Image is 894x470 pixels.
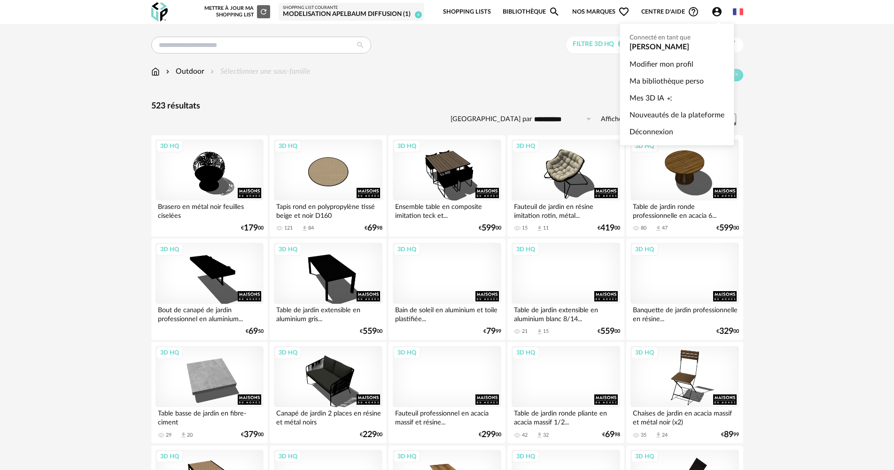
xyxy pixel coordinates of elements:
span: Download icon [536,328,543,335]
a: 3D HQ Table de jardin extensible en aluminium blanc 8/14... 21 Download icon 15 €55900 [507,239,624,340]
span: 329 [719,328,733,335]
span: Account Circle icon [711,6,727,17]
a: Nouveautés de la plateforme [630,107,724,123]
a: 3D HQ Fauteuil de jardin en résine imitation rotin, métal... 15 Download icon 11 €41900 [507,135,624,237]
span: Magnify icon [549,6,560,17]
span: 89 [724,431,733,438]
div: 20 [187,432,193,439]
div: 3D HQ [512,140,539,152]
div: 3D HQ [631,450,658,462]
div: 3D HQ [631,243,658,255]
img: fr [733,7,743,17]
a: 3D HQ Bain de soleil en aluminium et toile plastifiée... €7999 [389,239,505,340]
div: 3D HQ [274,243,302,255]
div: Table de jardin ronde professionnelle en acacia 6... [630,200,739,219]
div: € 98 [602,431,620,438]
div: € 00 [241,431,264,438]
a: 3D HQ Chaises de jardin en acacia massif et métal noir (x2) 35 Download icon 24 €8999 [626,342,743,443]
div: Ensemble table en composite imitation teck et... [393,200,501,219]
div: 32 [543,432,549,439]
div: € 00 [598,225,620,231]
div: 3D HQ [274,450,302,462]
div: 29 [166,432,171,439]
div: € 99 [721,431,739,438]
div: € 00 [598,328,620,335]
img: svg+xml;base64,PHN2ZyB3aWR0aD0iMTYiIGhlaWdodD0iMTYiIHZpZXdCb3g9IjAgMCAxNiAxNiIgZmlsbD0ibm9uZSIgeG... [164,66,171,77]
div: 3D HQ [274,140,302,152]
div: 3D HQ [393,347,420,359]
a: Ma bibliothèque perso [630,73,724,90]
span: Help Circle Outline icon [688,6,699,17]
div: 3D HQ [631,140,658,152]
span: 79 [486,328,496,335]
div: 21 [522,328,528,335]
div: 3D HQ [274,347,302,359]
span: Download icon [301,225,308,232]
img: svg+xml;base64,PHN2ZyB3aWR0aD0iMTYiIGhlaWdodD0iMTciIHZpZXdCb3g9IjAgMCAxNiAxNyIgZmlsbD0ibm9uZSIgeG... [151,66,160,77]
span: Refresh icon [259,9,268,14]
div: Mettre à jour ma Shopping List [202,5,270,18]
a: Mes 3D IACreation icon [630,90,724,107]
div: Chaises de jardin en acacia massif et métal noir (x2) [630,407,739,426]
div: 523 résultats [151,101,743,112]
a: Shopping Lists [443,1,491,23]
div: 3D HQ [393,140,420,152]
div: 15 [522,225,528,231]
a: Modifier mon profil [630,56,724,73]
span: 379 [244,431,258,438]
div: 47 [662,225,668,231]
span: Heart Outline icon [618,6,630,17]
a: 3D HQ Tapis rond en polypropylène tissé beige et noir D160 121 Download icon 84 €6998 [270,135,386,237]
div: 3D HQ [512,347,539,359]
div: Outdoor [164,66,204,77]
div: € 00 [716,225,739,231]
span: Download icon [536,431,543,439]
div: 3D HQ [156,140,183,152]
a: 3D HQ Table basse de jardin en fibre-ciment 29 Download icon 20 €37900 [151,342,268,443]
div: Shopping List courante [283,5,420,11]
span: 599 [482,225,496,231]
div: Bain de soleil en aluminium et toile plastifiée... [393,304,501,323]
span: Download icon [536,225,543,232]
div: € 99 [483,328,501,335]
span: Creation icon [667,90,672,107]
span: 69 [367,225,377,231]
div: 80 [641,225,646,231]
span: 419 [600,225,614,231]
span: Centre d'aideHelp Circle Outline icon [641,6,699,17]
div: 3D HQ [393,243,420,255]
div: 3D HQ [631,347,658,359]
div: Bout de canapé de jardin professionnel en aluminium... [155,304,264,323]
div: 84 [308,225,314,231]
div: Tapis rond en polypropylène tissé beige et noir D160 [274,200,382,219]
div: 15 [543,328,549,335]
div: € 00 [479,431,501,438]
div: € 00 [241,225,264,231]
span: Account Circle icon [711,6,723,17]
span: 599 [719,225,733,231]
div: € 00 [479,225,501,231]
span: 4 [415,11,422,18]
a: Shopping List courante modelisation apelbaum diffusion (1) 4 [283,5,420,19]
span: Filtre 3D HQ [573,41,614,47]
div: 42 [522,432,528,439]
div: Banquette de jardin professionnelle en résine... [630,304,739,323]
span: 69 [249,328,258,335]
a: 3D HQ Table de jardin ronde pliante en acacia massif 1/2... 42 Download icon 32 €6998 [507,342,624,443]
a: 3D HQ Banquette de jardin professionnelle en résine... €32900 [626,239,743,340]
a: BibliothèqueMagnify icon [503,1,560,23]
div: € 98 [365,225,382,231]
span: Download icon [655,431,662,439]
div: 24 [662,432,668,439]
a: 3D HQ Table de jardin ronde professionnelle en acacia 6... 80 Download icon 47 €59900 [626,135,743,237]
div: 3D HQ [512,243,539,255]
span: Download icon [180,431,187,439]
div: Table de jardin extensible en aluminium gris... [274,304,382,323]
div: € 50 [246,328,264,335]
a: 3D HQ Brasero en métal noir feuilles ciselées €17900 [151,135,268,237]
span: 559 [600,328,614,335]
div: € 00 [716,328,739,335]
a: 3D HQ Fauteuil professionnel en acacia massif et résine... €29900 [389,342,505,443]
div: modelisation apelbaum diffusion (1) [283,10,420,19]
div: Fauteuil de jardin en résine imitation rotin, métal... [512,200,620,219]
